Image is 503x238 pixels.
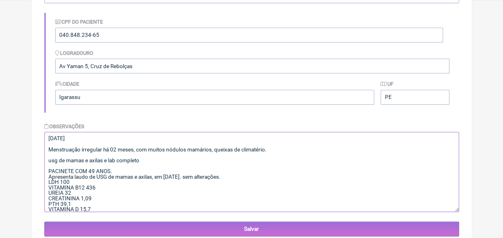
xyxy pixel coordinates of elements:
[44,132,459,212] textarea: [DATE] Menstruação irregular há 02 meses, com muitos nódulos mamários, queixas de climatério. usg...
[55,50,94,56] label: Logradouro
[55,19,103,25] label: CPF do Paciente
[55,58,449,73] input: Logradouro
[55,90,375,105] input: Cidade
[55,81,80,87] label: Cidade
[381,90,449,105] input: UF
[44,123,85,129] label: Observações
[44,222,459,236] input: Salvar
[55,28,443,42] input: Identificação do Paciente
[381,81,393,87] label: UF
